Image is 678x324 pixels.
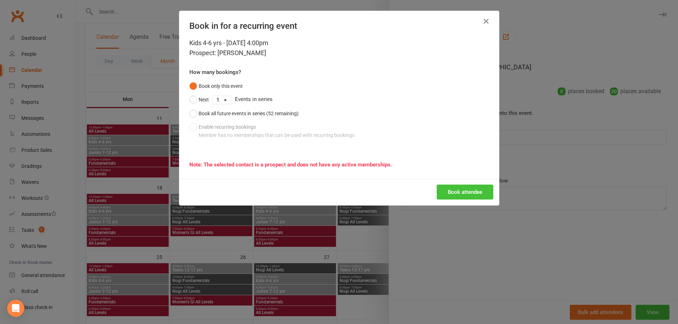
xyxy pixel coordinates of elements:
div: Events in series [189,93,489,106]
button: Close [480,16,492,27]
button: Book all future events in series (52 remaining) [189,107,299,120]
button: Next [189,93,209,106]
div: Open Intercom Messenger [7,300,24,317]
button: Book attendee [437,185,493,200]
label: How many bookings? [189,68,241,76]
button: Book only this event [189,79,243,93]
div: Kids 4-6 yrs - [DATE] 4:00pm Prospect: [PERSON_NAME] [189,38,489,58]
div: Book all future events in series (52 remaining) [199,110,299,117]
h4: Book in for a recurring event [189,21,489,31]
div: Note: The selected contact is a prospect and does not have any active memberships. [189,160,489,169]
